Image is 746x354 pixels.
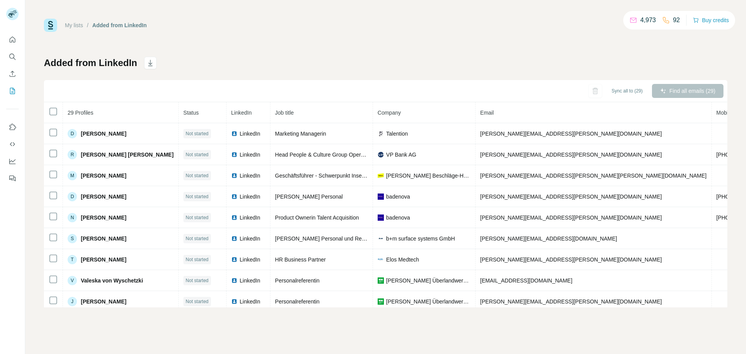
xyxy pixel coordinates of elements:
[231,131,237,137] img: LinkedIn logo
[68,192,77,201] div: D
[275,256,326,263] span: HR Business Partner
[183,110,199,116] span: Status
[81,256,126,263] span: [PERSON_NAME]
[186,298,209,305] span: Not started
[87,21,89,29] li: /
[186,151,209,158] span: Not started
[480,235,617,242] span: [PERSON_NAME][EMAIL_ADDRESS][DOMAIN_NAME]
[65,22,83,28] a: My lists
[68,150,77,159] div: R
[606,85,648,97] button: Sync all to (29)
[6,154,19,168] button: Dashboard
[231,110,252,116] span: LinkedIn
[378,131,384,137] img: company-logo
[378,256,384,263] img: company-logo
[68,171,77,180] div: M
[386,151,417,159] span: VP Bank AG
[186,130,209,137] span: Not started
[186,277,209,284] span: Not started
[275,194,343,200] span: [PERSON_NAME] Personal
[275,110,294,116] span: Job title
[612,87,643,94] span: Sync all to (29)
[386,277,471,284] span: [PERSON_NAME] Überlandwerk GmbH
[68,213,77,222] div: N
[480,173,707,179] span: [PERSON_NAME][EMAIL_ADDRESS][PERSON_NAME][PERSON_NAME][DOMAIN_NAME]
[240,193,260,201] span: LinkedIn
[68,276,77,285] div: V
[693,15,729,26] button: Buy credits
[480,214,662,221] span: [PERSON_NAME][EMAIL_ADDRESS][PERSON_NAME][DOMAIN_NAME]
[68,255,77,264] div: T
[240,235,260,242] span: LinkedIn
[240,214,260,221] span: LinkedIn
[378,194,384,200] img: company-logo
[716,110,732,116] span: Mobile
[231,214,237,221] img: LinkedIn logo
[81,298,126,305] span: [PERSON_NAME]
[386,193,410,201] span: badenova
[231,194,237,200] img: LinkedIn logo
[186,214,209,221] span: Not started
[240,130,260,138] span: LinkedIn
[231,298,237,305] img: LinkedIn logo
[6,50,19,64] button: Search
[231,235,237,242] img: LinkedIn logo
[6,33,19,47] button: Quick start
[81,235,126,242] span: [PERSON_NAME]
[378,152,384,158] img: company-logo
[480,256,662,263] span: [PERSON_NAME][EMAIL_ADDRESS][PERSON_NAME][DOMAIN_NAME]
[480,298,662,305] span: [PERSON_NAME][EMAIL_ADDRESS][PERSON_NAME][DOMAIN_NAME]
[81,214,126,221] span: [PERSON_NAME]
[378,110,401,116] span: Company
[275,277,319,284] span: Personalreferentin
[275,152,517,158] span: Head People & Culture Group Operations & Systems / Head Business Partners Corporate Functions
[68,129,77,138] div: D
[6,171,19,185] button: Feedback
[81,193,126,201] span: [PERSON_NAME]
[480,277,572,284] span: [EMAIL_ADDRESS][DOMAIN_NAME]
[68,234,77,243] div: S
[386,298,471,305] span: [PERSON_NAME] Überlandwerk GmbH
[275,131,326,137] span: Marketing Managerin
[386,235,455,242] span: b+m surface systems GmbH
[378,298,384,305] img: company-logo
[386,130,408,138] span: Talention
[378,277,384,284] img: company-logo
[68,110,93,116] span: 29 Profiles
[240,151,260,159] span: LinkedIn
[81,172,126,180] span: [PERSON_NAME]
[378,235,384,242] img: company-logo
[81,151,174,159] span: [PERSON_NAME] [PERSON_NAME]
[6,84,19,98] button: My lists
[81,277,143,284] span: Valeska von Wyschetzki
[231,256,237,263] img: LinkedIn logo
[186,235,209,242] span: Not started
[275,235,369,242] span: [PERSON_NAME] Personal und Recht
[44,19,57,32] img: Surfe Logo
[386,256,419,263] span: Elos Medtech
[240,256,260,263] span: LinkedIn
[480,152,662,158] span: [PERSON_NAME][EMAIL_ADDRESS][PERSON_NAME][DOMAIN_NAME]
[386,214,410,221] span: badenova
[378,214,384,221] img: company-logo
[6,120,19,134] button: Use Surfe on LinkedIn
[240,172,260,180] span: LinkedIn
[68,297,77,306] div: J
[231,173,237,179] img: LinkedIn logo
[275,298,319,305] span: Personalreferentin
[240,298,260,305] span: LinkedIn
[186,193,209,200] span: Not started
[275,214,359,221] span: Product Ownerin Talent Acquisition
[6,137,19,151] button: Use Surfe API
[231,152,237,158] img: LinkedIn logo
[81,130,126,138] span: [PERSON_NAME]
[6,67,19,81] button: Enrich CSV
[480,131,662,137] span: [PERSON_NAME][EMAIL_ADDRESS][PERSON_NAME][DOMAIN_NAME]
[231,277,237,284] img: LinkedIn logo
[44,57,137,69] h1: Added from LinkedIn
[186,256,209,263] span: Not started
[92,21,147,29] div: Added from LinkedIn
[640,16,656,25] p: 4,973
[378,173,384,179] img: company-logo
[480,194,662,200] span: [PERSON_NAME][EMAIL_ADDRESS][PERSON_NAME][DOMAIN_NAME]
